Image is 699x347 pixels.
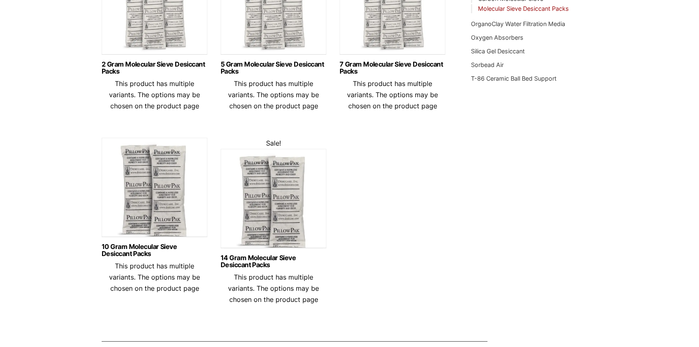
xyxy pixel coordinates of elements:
span: This product has multiple variants. The options may be chosen on the product page [228,273,319,304]
a: 14 Gram Molecular Sieve Desiccant Packs [221,254,326,268]
a: Molecular Sieve Desiccant Packs [478,5,569,12]
a: Silica Gel Desiccant [471,48,525,55]
a: 2 Gram Molecular Sieve Desiccant Packs [102,61,207,75]
span: This product has multiple variants. The options may be chosen on the product page [109,262,200,292]
a: 10 Gram Molecular Sieve Desiccant Packs [102,243,207,257]
a: OrganoClay Water Filtration Media [471,20,565,27]
span: This product has multiple variants. The options may be chosen on the product page [228,79,319,110]
span: Sale! [266,139,281,147]
span: This product has multiple variants. The options may be chosen on the product page [347,79,438,110]
a: 7 Gram Molecular Sieve Desiccant Packs [340,61,445,75]
a: Oxygen Absorbers [471,34,523,41]
span: This product has multiple variants. The options may be chosen on the product page [109,79,200,110]
a: T-86 Ceramic Ball Bed Support [471,75,556,82]
a: Sorbead Air [471,61,504,68]
a: 5 Gram Molecular Sieve Desiccant Packs [221,61,326,75]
